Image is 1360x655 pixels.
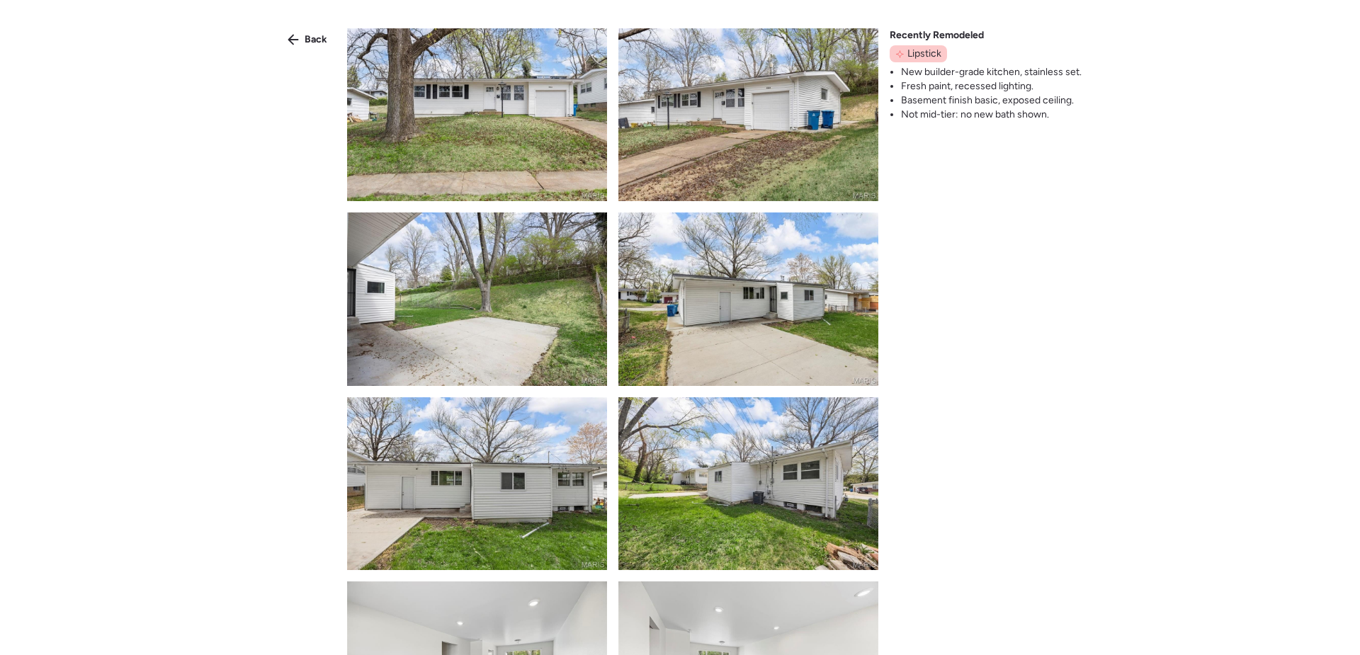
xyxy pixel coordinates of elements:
[618,397,878,570] img: product
[347,212,607,385] img: product
[907,47,941,61] span: Lipstick
[901,65,1082,79] li: New builder-grade kitchen, stainless set.
[901,108,1082,122] li: Not mid-tier: no new bath shown.
[618,212,878,385] img: product
[901,79,1082,93] li: Fresh paint, recessed lighting.
[890,28,984,42] span: Recently Remodeled
[618,28,878,201] img: product
[901,93,1082,108] li: Basement finish basic, exposed ceiling.
[347,28,607,201] img: product
[347,397,607,570] img: product
[305,33,327,47] span: Back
